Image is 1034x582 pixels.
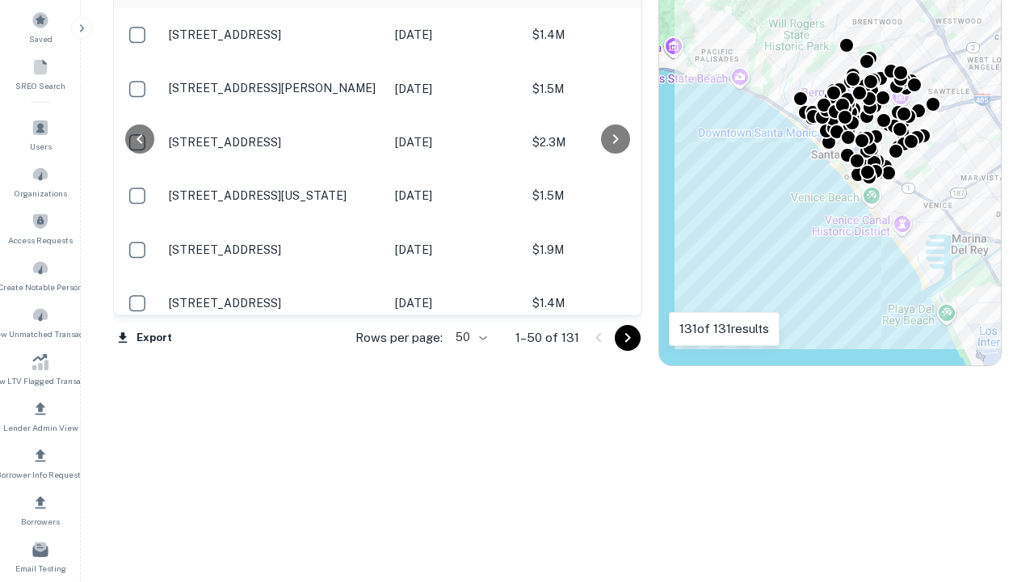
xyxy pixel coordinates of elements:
[679,319,769,339] p: 131 of 131 results
[5,394,76,437] a: Lender Admin View
[21,515,60,528] span: Borrowers
[113,326,176,350] button: Export
[15,79,65,92] span: SREO Search
[395,133,516,151] p: [DATE]
[515,328,579,348] p: 1–50 of 131
[395,241,516,259] p: [DATE]
[5,487,76,531] a: Borrowers
[169,242,379,257] p: [STREET_ADDRESS]
[532,187,694,205] p: $1.5M
[15,562,66,575] span: Email Testing
[5,206,76,250] a: Access Requests
[5,441,76,484] a: Borrower Info Requests
[15,187,67,200] span: Organizations
[355,328,443,348] p: Rows per page:
[30,140,52,153] span: Users
[532,26,694,44] p: $1.4M
[5,300,76,344] a: Review Unmatched Transactions
[395,294,516,312] p: [DATE]
[615,325,641,351] button: Go to next page
[395,187,516,205] p: [DATE]
[5,159,76,203] a: Organizations
[3,421,78,434] span: Lender Admin View
[449,326,490,349] div: 50
[953,453,1034,530] iframe: Chat Widget
[5,112,76,156] a: Users
[8,234,73,247] span: Access Requests
[5,5,76,48] a: Saved
[29,32,53,45] span: Saved
[169,296,379,310] p: [STREET_ADDRESS]
[532,80,694,98] p: $1.5M
[532,241,694,259] p: $1.9M
[169,81,379,95] p: [STREET_ADDRESS][PERSON_NAME]
[5,253,76,297] a: Create Notable Person
[532,133,694,151] p: $2.3M
[532,294,694,312] p: $1.4M
[5,52,76,95] a: SREO Search
[169,188,379,203] p: [STREET_ADDRESS][US_STATE]
[395,80,516,98] p: [DATE]
[395,26,516,44] p: [DATE]
[5,534,76,578] a: Email Testing
[169,135,379,150] p: [STREET_ADDRESS]
[169,27,379,42] p: [STREET_ADDRESS]
[5,347,76,390] a: Review LTV Flagged Transactions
